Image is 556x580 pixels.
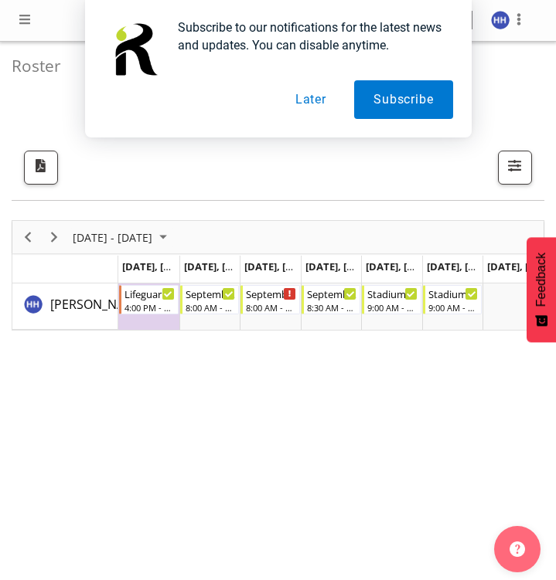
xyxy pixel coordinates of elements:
button: Later [276,80,346,119]
button: Subscribe [354,80,452,119]
table: Timeline Week of September 26, 2025 [118,283,544,330]
div: September/October Holiday Programme [307,286,357,301]
div: 8:30 AM - 4:30 PM [307,301,357,314]
img: help-xxl-2.png [510,541,525,557]
span: Feedback [534,253,548,307]
div: September/October Holiday Programme [246,286,296,301]
div: 8:00 AM - 4:00 PM [246,301,296,314]
div: 8:00 AM - 3:30 PM [186,301,236,314]
div: Harriet Hill"s event - Stadium Inflatable Begin From Friday, September 26, 2025 at 9:00:00 AM GMT... [362,285,421,314]
div: Stadium Inflatable [367,286,418,301]
div: September 22 - 28, 2025 [67,221,176,253]
div: Harriet Hill"s event - Stadium Inflatable Begin From Saturday, September 27, 2025 at 9:00:00 AM G... [423,285,483,314]
img: notification icon [104,19,165,80]
span: [DATE], [DATE] [122,259,200,273]
div: previous period [15,221,41,253]
span: [DATE], [DATE] [244,259,315,273]
span: [DATE], [DATE] [427,259,497,273]
div: 9:00 AM - 3:00 PM [428,301,479,314]
div: Harriet Hill"s event - Lifeguard Monday Begin From Monday, September 22, 2025 at 4:00:00 PM GMT+1... [119,285,179,314]
button: Download a PDF of the roster according to the set date range. [24,151,58,185]
span: [DATE], [DATE] [184,259,254,273]
button: Filter Shifts [498,151,532,185]
div: Harriet Hill"s event - September/October Holiday Programme Begin From Thursday, September 25, 202... [302,285,361,314]
div: 9:00 AM - 1:00 PM [367,301,418,314]
td: Harriet Hill resource [12,283,118,330]
div: 4:00 PM - 9:30 PM [125,301,175,314]
div: next period [41,221,67,253]
span: [DATE] - [DATE] [71,228,154,247]
span: [PERSON_NAME] [50,296,146,313]
div: Timeline Week of September 26, 2025 [12,220,544,331]
button: September 2025 [70,228,174,247]
a: [PERSON_NAME] [50,295,146,314]
button: Next [44,228,65,247]
button: Feedback - Show survey [527,237,556,342]
span: [DATE], [DATE] [366,259,436,273]
span: [DATE], [DATE] [305,259,376,273]
div: Harriet Hill"s event - September/October Holiday Programme Begin From Wednesday, September 24, 20... [240,285,300,314]
div: Lifeguard [DATE] [125,286,175,301]
button: Previous [18,228,39,247]
div: Stadium Inflatable [428,286,479,301]
div: Harriet Hill"s event - September/October Holiday Programme Begin From Tuesday, September 23, 2025... [180,285,240,314]
div: September/October Holiday Programme [186,286,236,301]
div: Subscribe to our notifications for the latest news and updates. You can disable anytime. [165,19,453,54]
